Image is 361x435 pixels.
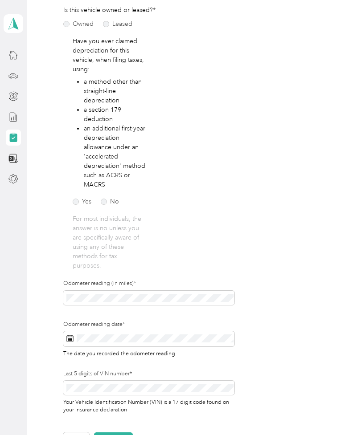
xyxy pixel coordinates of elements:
[63,349,175,357] span: The date you recorded the odometer reading
[84,77,147,105] li: a method other than straight-line depreciation
[73,214,146,270] p: For most individuals, the answer is no unless you are specifically aware of using any of these me...
[63,280,234,288] label: Odometer reading (in miles)*
[73,37,146,74] p: Have you ever claimed depreciation for this vehicle, when filing taxes, using:
[84,105,147,124] li: a section 179 deduction
[101,199,119,205] label: No
[63,21,94,27] label: Owned
[63,370,234,378] label: Last 5 digits of VIN number*
[84,124,147,189] li: an additional first-year depreciation allowance under an 'accelerated depreciation' method such a...
[103,21,132,27] label: Leased
[311,385,361,435] iframe: Everlance-gr Chat Button Frame
[63,397,229,413] span: Your Vehicle Identification Number (VIN) is a 17 digit code found on your insurance declaration
[63,5,125,15] p: Is this vehicle owned or leased?*
[63,321,234,329] label: Odometer reading date*
[73,199,91,205] label: Yes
